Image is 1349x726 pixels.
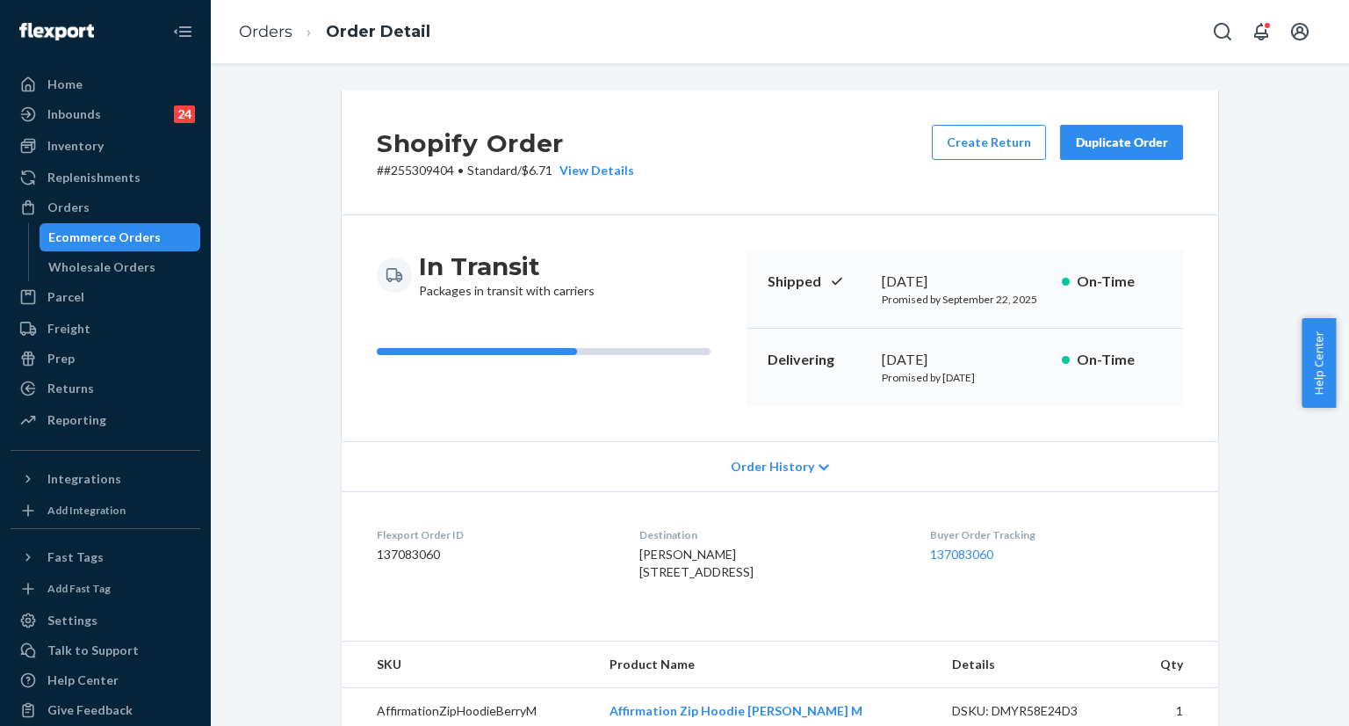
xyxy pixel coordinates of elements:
[47,503,126,518] div: Add Integration
[952,702,1117,720] div: DSKU: DMYR58E24D3
[377,546,611,563] dd: 137083060
[11,70,200,98] a: Home
[11,696,200,724] button: Give Feedback
[731,458,814,476] span: Order History
[552,162,634,179] button: View Details
[1060,125,1183,160] button: Duplicate Order
[639,527,901,542] dt: Destination
[40,223,201,251] a: Ecommerce Orders
[342,642,595,688] th: SKU
[938,642,1131,688] th: Details
[19,23,94,40] img: Flexport logo
[11,543,200,571] button: Fast Tags
[1130,642,1218,688] th: Qty
[326,22,430,41] a: Order Detail
[174,105,195,123] div: 24
[882,292,1048,307] p: Promised by September 22, 2025
[47,672,119,689] div: Help Center
[932,125,1046,160] button: Create Return
[239,22,292,41] a: Orders
[11,193,200,221] a: Orders
[768,272,868,292] p: Shipped
[11,606,200,635] a: Settings
[419,250,595,300] div: Packages in transit with carriers
[1282,14,1317,49] button: Open account menu
[11,578,200,599] a: Add Fast Tag
[1205,14,1240,49] button: Open Search Box
[419,250,595,282] h3: In Transit
[458,163,464,178] span: •
[11,406,200,434] a: Reporting
[48,258,155,276] div: Wholesale Orders
[11,500,200,521] a: Add Integration
[377,527,611,542] dt: Flexport Order ID
[165,14,200,49] button: Close Navigation
[930,547,993,562] a: 137083060
[47,199,90,216] div: Orders
[11,374,200,403] a: Returns
[1244,14,1279,49] button: Open notifications
[11,465,200,493] button: Integrations
[47,548,104,566] div: Fast Tags
[11,163,200,192] a: Replenishments
[47,350,75,367] div: Prep
[225,6,444,58] ol: breadcrumbs
[11,345,200,373] a: Prep
[40,253,201,281] a: Wholesale Orders
[1302,318,1336,408] button: Help Center
[11,315,200,343] a: Freight
[47,701,133,719] div: Give Feedback
[467,163,517,178] span: Standard
[1077,350,1162,370] p: On-Time
[47,581,111,596] div: Add Fast Tag
[47,320,90,338] div: Freight
[610,703,862,718] a: Affirmation Zip Hoodie [PERSON_NAME] M
[1075,134,1168,151] div: Duplicate Order
[11,283,200,311] a: Parcel
[47,105,101,123] div: Inbounds
[11,132,200,160] a: Inventory
[11,666,200,694] a: Help Center
[47,612,97,629] div: Settings
[47,169,141,186] div: Replenishments
[882,272,1048,292] div: [DATE]
[47,76,83,93] div: Home
[47,288,84,306] div: Parcel
[377,162,634,179] p: # #255309404 / $6.71
[11,100,200,128] a: Inbounds24
[595,642,937,688] th: Product Name
[47,470,121,488] div: Integrations
[11,636,200,664] a: Talk to Support
[639,547,754,579] span: [PERSON_NAME] [STREET_ADDRESS]
[48,229,161,246] div: Ecommerce Orders
[1077,272,1162,292] p: On-Time
[882,350,1048,370] div: [DATE]
[47,380,94,397] div: Returns
[377,125,634,162] h2: Shopify Order
[768,350,868,370] p: Delivering
[882,370,1048,385] p: Promised by [DATE]
[930,527,1183,542] dt: Buyer Order Tracking
[47,411,106,429] div: Reporting
[47,642,139,659] div: Talk to Support
[47,137,104,155] div: Inventory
